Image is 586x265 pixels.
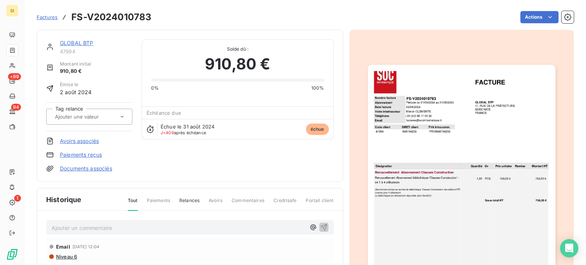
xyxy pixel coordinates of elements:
[60,151,102,159] a: Paiements reçus
[209,197,222,210] span: Avoirs
[60,48,132,55] span: 47994
[60,61,91,67] span: Montant initial
[56,244,70,250] span: Email
[71,10,151,24] h3: FS-V2024010783
[60,165,112,172] a: Documents associés
[520,11,559,23] button: Actions
[6,248,18,260] img: Logo LeanPay
[60,81,92,88] span: Émise le
[54,113,131,120] input: Ajouter une valeur
[147,197,170,210] span: Paiements
[205,53,270,75] span: 910,80 €
[179,197,200,210] span: Relances
[55,254,77,260] span: Niveau 6
[8,73,21,80] span: +99
[560,239,578,257] div: Open Intercom Messenger
[161,124,214,130] span: Échue le 31 août 2024
[161,130,174,135] span: J+409
[60,67,91,75] span: 910,80 €
[72,244,100,249] span: [DATE] 12:04
[37,14,58,20] span: Factures
[14,195,21,202] span: 1
[151,85,159,92] span: 0%
[306,197,333,210] span: Portail client
[37,13,58,21] a: Factures
[11,104,21,111] span: 94
[232,197,264,210] span: Commentaires
[151,46,324,53] span: Solde dû :
[60,88,92,96] span: 2 août 2024
[311,85,324,92] span: 100%
[60,40,93,46] a: GLOBAL BTP
[146,110,181,116] span: Échéance due
[60,137,99,145] a: Avoirs associés
[161,130,206,135] span: après échéance
[128,197,138,211] span: Tout
[46,194,82,205] span: Historique
[306,124,329,135] span: échue
[6,5,18,17] div: SI
[274,197,297,210] span: Creditsafe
